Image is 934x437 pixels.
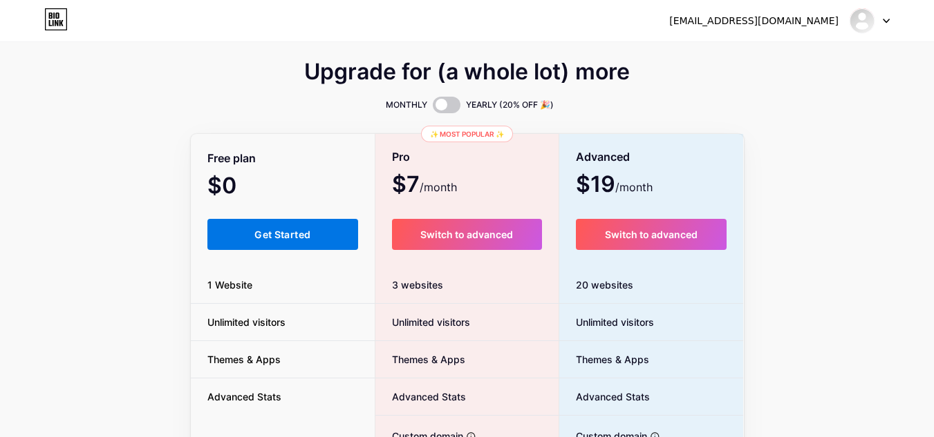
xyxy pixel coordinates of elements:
[375,352,465,367] span: Themes & Apps
[466,98,554,112] span: YEARLY (20% OFF 🎉)
[420,229,513,240] span: Switch to advanced
[559,389,650,404] span: Advanced Stats
[375,266,559,304] div: 3 websites
[559,315,654,329] span: Unlimited visitors
[559,266,744,304] div: 20 websites
[576,145,630,169] span: Advanced
[207,146,256,171] span: Free plan
[375,315,470,329] span: Unlimited visitors
[386,98,427,112] span: MONTHLY
[304,64,630,80] span: Upgrade for (a whole lot) more
[669,14,839,28] div: [EMAIL_ADDRESS][DOMAIN_NAME]
[207,177,274,197] span: $0
[392,219,542,250] button: Switch to advanced
[605,229,698,240] span: Switch to advanced
[420,179,457,195] span: /month
[559,352,649,367] span: Themes & Apps
[392,176,457,195] span: $7
[392,145,410,169] span: Pro
[576,176,653,195] span: $19
[191,315,302,329] span: Unlimited visitors
[191,389,298,404] span: Advanced Stats
[576,219,727,250] button: Switch to advanced
[191,278,269,292] span: 1 Website
[254,229,310,240] span: Get Started
[207,219,359,250] button: Get Started
[375,389,466,404] span: Advanced Stats
[191,352,297,367] span: Themes & Apps
[421,126,513,142] div: ✨ Most popular ✨
[615,179,653,195] span: /month
[849,8,875,34] img: tsuniv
